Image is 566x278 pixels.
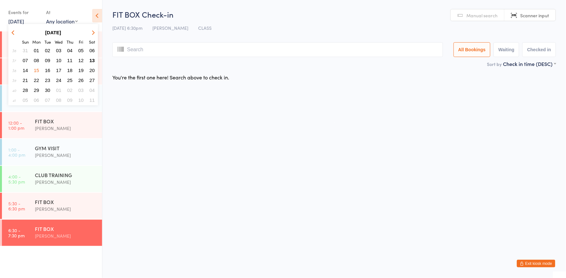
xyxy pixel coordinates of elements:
span: 11 [67,58,73,63]
div: Check in time (DESC) [503,60,556,67]
small: Thursday [67,39,73,45]
button: 11 [65,56,75,65]
small: Monday [32,39,41,45]
span: 29 [34,87,39,93]
button: 09 [65,96,75,104]
a: 1:00 -4:00 pmGYM VISIT[PERSON_NAME] [2,139,102,165]
span: 26 [78,78,84,83]
button: All Bookings [454,42,491,57]
button: 28 [20,86,30,94]
small: Sunday [22,39,29,45]
button: 04 [65,46,75,55]
span: 16 [45,68,50,73]
button: 11 [87,96,97,104]
a: 10:00 -12:00 pmGYM VISIT[PERSON_NAME] [2,85,102,111]
span: [PERSON_NAME] [152,25,188,31]
span: 02 [67,87,73,93]
em: 41 [12,98,16,103]
div: You're the first one here! Search above to check in. [112,74,229,81]
button: 24 [54,76,64,85]
button: 06 [32,96,42,104]
em: 37 [12,58,16,63]
a: 8:45 -9:45 amFIT BOX[PERSON_NAME] [2,58,102,85]
time: 1:00 - 4:00 pm [8,147,25,157]
button: 22 [32,76,42,85]
div: [PERSON_NAME] [35,125,97,132]
span: CLASS [198,25,212,31]
button: 29 [32,86,42,94]
span: 07 [23,58,28,63]
button: 19 [76,66,86,75]
small: Friday [79,39,83,45]
span: 14 [23,68,28,73]
button: Checked in [522,42,556,57]
div: FIT BOX [35,225,97,232]
div: FIT BOX [35,198,97,205]
button: 12 [76,56,86,65]
button: 03 [54,46,64,55]
button: 07 [20,56,30,65]
button: 10 [54,56,64,65]
time: 12:00 - 1:00 pm [8,120,24,130]
button: 10 [76,96,86,104]
div: At [46,7,78,18]
a: 5:30 -6:30 pmFIT BOX[PERSON_NAME] [2,193,102,219]
span: 04 [89,87,95,93]
strong: [DATE] [45,30,61,35]
div: Any location [46,18,78,25]
button: 02 [65,86,75,94]
button: 04 [87,86,97,94]
div: CLUB TRAINING [35,171,97,178]
span: 10 [78,97,84,103]
span: 10 [56,58,61,63]
span: 27 [89,78,95,83]
span: 30 [45,87,50,93]
a: 6:30 -7:30 pmFIT BOX[PERSON_NAME] [2,220,102,246]
button: 08 [54,96,64,104]
time: 6:30 - 7:30 pm [8,228,25,238]
div: [PERSON_NAME] [35,178,97,186]
button: 13 [87,56,97,65]
button: 14 [20,66,30,75]
span: 21 [23,78,28,83]
span: 13 [89,58,95,63]
button: 23 [43,76,53,85]
button: 25 [65,76,75,85]
div: FIT BOX [35,118,97,125]
button: 02 [43,46,53,55]
div: [PERSON_NAME] [35,151,97,159]
span: 03 [78,87,84,93]
span: 01 [34,48,39,53]
span: 05 [23,97,28,103]
span: 31 [23,48,28,53]
button: 01 [54,86,64,94]
button: 20 [87,66,97,75]
button: 27 [87,76,97,85]
em: 40 [12,88,16,93]
span: 06 [34,97,39,103]
span: 15 [34,68,39,73]
button: 18 [65,66,75,75]
button: 03 [76,86,86,94]
span: 24 [56,78,61,83]
div: [PERSON_NAME] [35,205,97,213]
time: 4:00 - 5:30 pm [8,174,25,184]
time: 5:30 - 6:30 pm [8,201,25,211]
span: 11 [89,97,95,103]
button: 15 [32,66,42,75]
button: 31 [20,46,30,55]
span: Scanner input [521,12,549,19]
small: Tuesday [44,39,51,45]
em: 36 [12,48,16,53]
a: 4:00 -5:30 pmCLUB TRAINING[PERSON_NAME] [2,166,102,192]
span: 17 [56,68,61,73]
span: 25 [67,78,73,83]
span: 23 [45,78,50,83]
button: 21 [20,76,30,85]
button: Exit kiosk mode [517,260,555,267]
a: 5:30 -6:30 amFIT BOX[PERSON_NAME] [2,31,102,58]
span: 05 [78,48,84,53]
span: 12 [78,58,84,63]
div: GYM VISIT [35,144,97,151]
span: [DATE] 6:30pm [112,25,142,31]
